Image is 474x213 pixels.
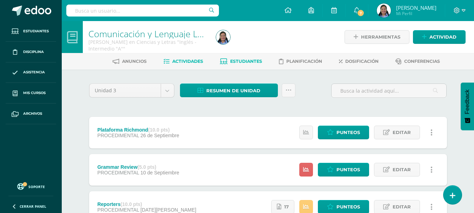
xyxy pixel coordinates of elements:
[140,133,179,138] span: 26 de Septiembre
[148,127,169,133] strong: (10.0 pts)
[140,207,196,213] span: [DATE][PERSON_NAME]
[429,31,456,44] span: Actividad
[216,30,230,44] img: 7789f009e13315f724d5653bd3ad03c2.png
[97,127,179,133] div: Plataforma Richmond
[88,28,237,40] a: Comunicación y Lenguaje L3, Inglés 5
[286,59,322,64] span: Planificación
[6,42,56,62] a: Disciplina
[377,4,391,18] img: 7789f009e13315f724d5653bd3ad03c2.png
[66,5,219,16] input: Busca un usuario...
[97,164,179,170] div: Grammar Review
[396,4,436,11] span: [PERSON_NAME]
[318,163,369,177] a: Punteos
[97,133,139,138] span: PROCEDIMENTAL
[95,84,155,97] span: Unidad 3
[336,126,360,139] span: Punteos
[396,11,436,16] span: Mi Perfil
[345,59,379,64] span: Dosificación
[336,163,360,176] span: Punteos
[20,204,46,209] span: Cerrar panel
[180,84,278,97] a: Resumen de unidad
[121,201,142,207] strong: (10.0 pts)
[8,181,53,191] a: Soporte
[23,69,45,75] span: Asistencia
[279,56,322,67] a: Planificación
[23,49,44,55] span: Disciplina
[393,163,411,176] span: Editar
[23,90,46,96] span: Mis cursos
[413,30,466,44] a: Actividad
[6,21,56,42] a: Estudiantes
[393,126,411,139] span: Editar
[122,59,147,64] span: Anuncios
[332,84,446,98] input: Busca la actividad aquí...
[89,84,174,97] a: Unidad 3
[28,184,45,189] span: Soporte
[140,170,179,175] span: 10 de Septiembre
[230,59,262,64] span: Estudiantes
[357,9,365,17] span: 7
[172,59,203,64] span: Actividades
[138,164,156,170] strong: (5.0 pts)
[361,31,400,44] span: Herramientas
[6,83,56,104] a: Mis cursos
[97,201,196,207] div: Reporters
[88,39,208,52] div: Quinto Bachillerato en Ciencias y Letras 'Inglés - Intermedio "A"'
[464,89,470,114] span: Feedback
[339,56,379,67] a: Dosificación
[206,84,260,97] span: Resumen de unidad
[461,82,474,130] button: Feedback - Mostrar encuesta
[404,59,440,64] span: Conferencias
[6,62,56,83] a: Asistencia
[88,29,208,39] h1: Comunicación y Lenguaje L3, Inglés 5
[345,30,409,44] a: Herramientas
[318,126,369,139] a: Punteos
[113,56,147,67] a: Anuncios
[6,104,56,124] a: Archivos
[220,56,262,67] a: Estudiantes
[23,28,49,34] span: Estudiantes
[97,170,139,175] span: PROCEDIMENTAL
[163,56,203,67] a: Actividades
[395,56,440,67] a: Conferencias
[97,207,139,213] span: PROCEDIMENTAL
[23,111,42,117] span: Archivos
